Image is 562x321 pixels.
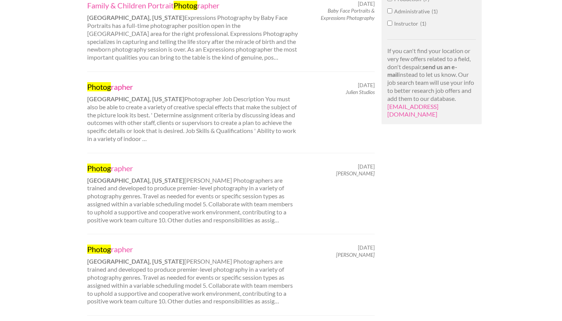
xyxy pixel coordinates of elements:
[174,1,197,10] mark: Photog
[346,89,375,95] em: Julien Studios
[87,14,184,21] strong: [GEOGRAPHIC_DATA], [US_STATE]
[336,251,375,258] em: [PERSON_NAME]
[87,95,184,102] strong: [GEOGRAPHIC_DATA], [US_STATE]
[394,20,420,27] span: Instructor
[387,8,392,13] input: Administrative1
[321,7,375,21] em: Baby Face Portraits & Expressions Photography
[336,170,375,177] em: [PERSON_NAME]
[87,164,111,173] mark: Photog
[87,82,300,92] a: Photographer
[87,163,300,173] a: Photographer
[358,0,375,7] span: [DATE]
[87,0,300,10] a: Family & Children PortraitPhotographer
[358,244,375,251] span: [DATE]
[87,82,111,91] mark: Photog
[432,8,438,15] span: 1
[87,244,300,254] a: Photographer
[387,21,392,26] input: Instructor1
[387,103,439,118] a: [EMAIL_ADDRESS][DOMAIN_NAME]
[80,82,306,143] div: Photographer Job Description You must also be able to create a variety of creative special effect...
[420,20,426,27] span: 1
[87,258,184,265] strong: [GEOGRAPHIC_DATA], [US_STATE]
[387,63,457,78] strong: send us an e-mail
[358,82,375,89] span: [DATE]
[80,163,306,224] div: [PERSON_NAME] Photographers are trained and developed to produce premier-level photography in a v...
[80,0,306,62] div: Expressions Photography by Baby Face Portraits has a full-time photographer position open in the ...
[80,244,306,305] div: [PERSON_NAME] Photographers are trained and developed to produce premier-level photography in a v...
[387,47,476,118] p: If you can't find your location or very few offers related to a field, don't despair, instead to ...
[394,8,432,15] span: Administrative
[87,245,111,254] mark: Photog
[87,177,184,184] strong: [GEOGRAPHIC_DATA], [US_STATE]
[358,163,375,170] span: [DATE]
